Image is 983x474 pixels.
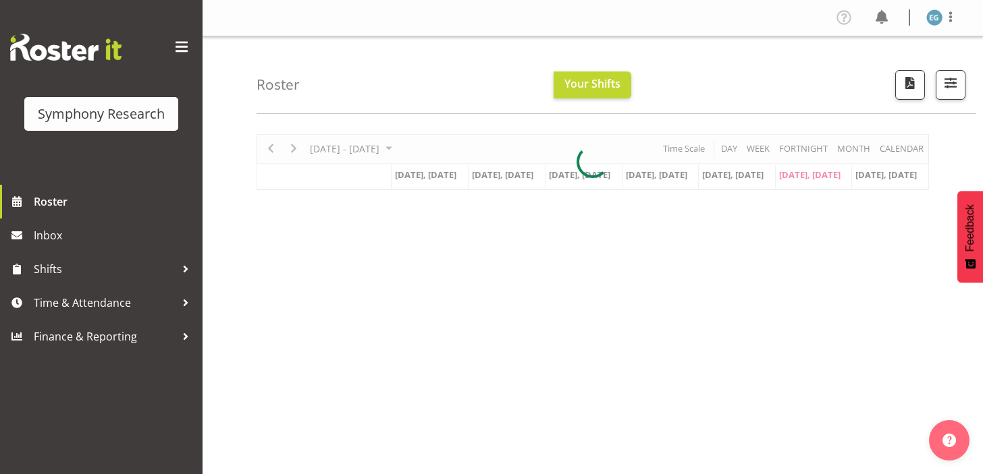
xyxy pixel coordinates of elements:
span: Inbox [34,225,196,245]
img: help-xxl-2.png [942,434,956,447]
div: Symphony Research [38,104,165,124]
button: Filter Shifts [936,70,965,100]
button: Feedback - Show survey [957,191,983,283]
span: Feedback [964,204,976,251]
img: evelyn-gray1866.jpg [926,9,942,26]
button: Your Shifts [554,71,631,98]
span: Roster [34,191,196,212]
span: Finance & Reporting [34,326,176,347]
img: Rosterit website logo [10,34,122,61]
h4: Roster [257,77,300,92]
button: Download a PDF of the roster according to the set date range. [895,70,925,100]
span: Your Shifts [564,76,620,91]
span: Shifts [34,259,176,279]
span: Time & Attendance [34,293,176,313]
